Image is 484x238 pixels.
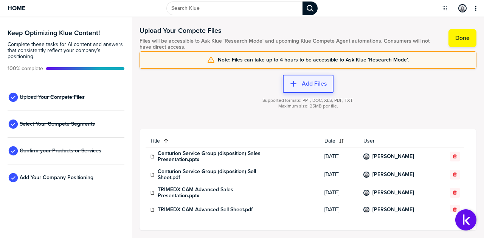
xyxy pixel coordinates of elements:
[158,187,271,199] a: TRIMEDX CAM Advanced Sales Presentation.pptx
[364,154,369,159] img: e923591084cf32c1964eb2217a78a24d-sml.png
[458,3,467,13] a: Edit Profile
[20,148,101,154] span: Confirm your Products or Services
[455,34,470,42] label: Done
[146,135,320,147] button: Title
[20,121,95,127] span: Select Your Compete Segments
[372,207,414,213] a: [PERSON_NAME]
[278,103,338,109] span: Maximum size: 25MB per file.
[320,135,359,147] button: Date
[363,138,434,144] span: User
[372,154,414,160] a: [PERSON_NAME]
[150,138,160,144] span: Title
[363,154,369,160] div: Jordan Lawson
[364,190,369,195] img: e923591084cf32c1964eb2217a78a24d-sml.png
[459,5,466,12] img: e923591084cf32c1964eb2217a78a24d-sml.png
[364,207,369,212] img: e923591084cf32c1964eb2217a78a24d-sml.png
[324,190,354,196] span: [DATE]
[20,175,93,181] span: Add Your Company Positioning
[363,172,369,178] div: Jordan Lawson
[140,26,441,35] h1: Upload Your Compete Files
[20,94,85,100] span: Upload Your Compete Files
[302,80,327,88] label: Add Files
[324,138,335,144] span: Date
[158,169,271,181] a: Centurion Service Group (disposition) Sell Sheet.pdf
[458,4,467,12] div: Jordan Lawson
[8,66,43,72] span: Active
[218,57,409,63] span: Note: Files can take up to 4 hours to be accessible to Ask Klue 'Research Mode'.
[158,150,271,163] a: Centurion Service Group (disposition) Sales Presentation.pptx
[363,207,369,213] div: Jordan Lawson
[324,172,354,178] span: [DATE]
[302,2,318,15] div: Search Klue
[372,190,414,196] a: [PERSON_NAME]
[140,38,441,50] span: Files will be accessible to Ask Klue 'Research Mode' and upcoming Klue Compete Agent automations....
[262,98,354,103] span: Supported formats: PPT, DOC, XLS, PDF, TXT.
[372,172,414,178] a: [PERSON_NAME]
[166,2,302,15] input: Search Klue
[8,41,124,60] span: Complete these tasks for AI content and answers that consistently reflect your company’s position...
[364,172,369,177] img: e923591084cf32c1964eb2217a78a24d-sml.png
[158,207,253,213] a: TRIMEDX CAM Advanced Sell Sheet.pdf
[324,154,354,160] span: [DATE]
[363,190,369,196] div: Jordan Lawson
[283,75,334,93] button: Add Files
[455,209,476,230] button: Open Support Center
[324,207,354,213] span: [DATE]
[448,29,476,47] button: Done
[441,5,448,12] button: Open Drop
[8,29,124,36] h3: Keep Optimizing Klue Content!
[8,5,25,11] span: Home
